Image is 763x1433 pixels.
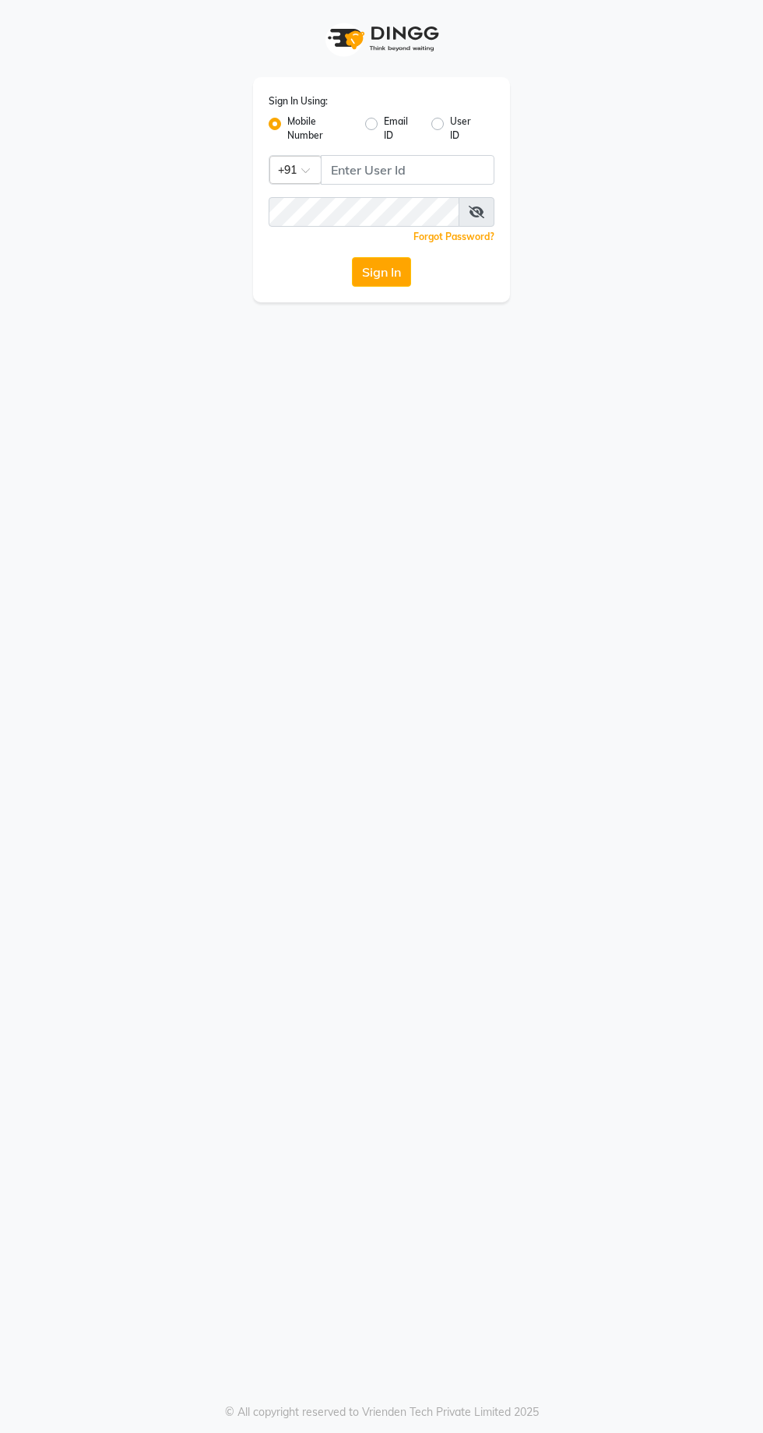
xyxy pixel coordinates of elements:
input: Username [269,197,459,227]
button: Sign In [352,257,411,287]
label: Email ID [384,115,419,143]
input: Username [321,155,494,185]
a: Forgot Password? [413,231,494,242]
label: User ID [450,115,482,143]
label: Sign In Using: [269,94,328,108]
img: logo1.svg [319,16,444,62]
label: Mobile Number [287,115,353,143]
